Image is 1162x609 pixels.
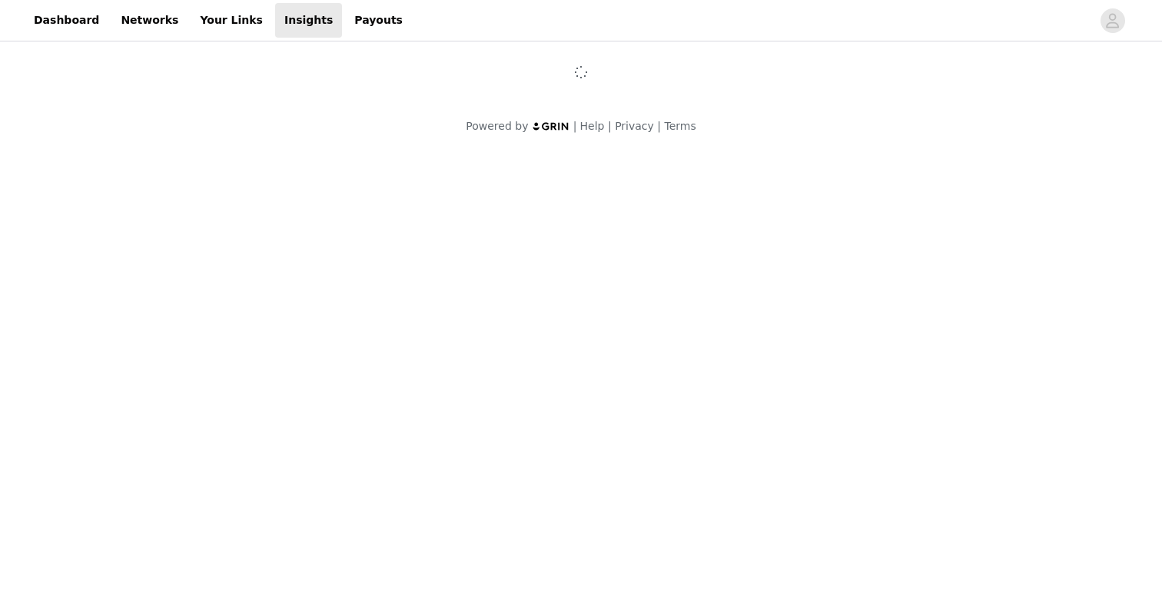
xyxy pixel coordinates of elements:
a: Help [580,120,605,132]
a: Dashboard [25,3,108,38]
div: avatar [1105,8,1120,33]
a: Payouts [345,3,412,38]
img: logo [532,121,570,131]
span: Powered by [466,120,528,132]
a: Terms [664,120,696,132]
a: Privacy [615,120,654,132]
a: Your Links [191,3,272,38]
span: | [657,120,661,132]
a: Networks [111,3,188,38]
span: | [573,120,577,132]
a: Insights [275,3,342,38]
span: | [608,120,612,132]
